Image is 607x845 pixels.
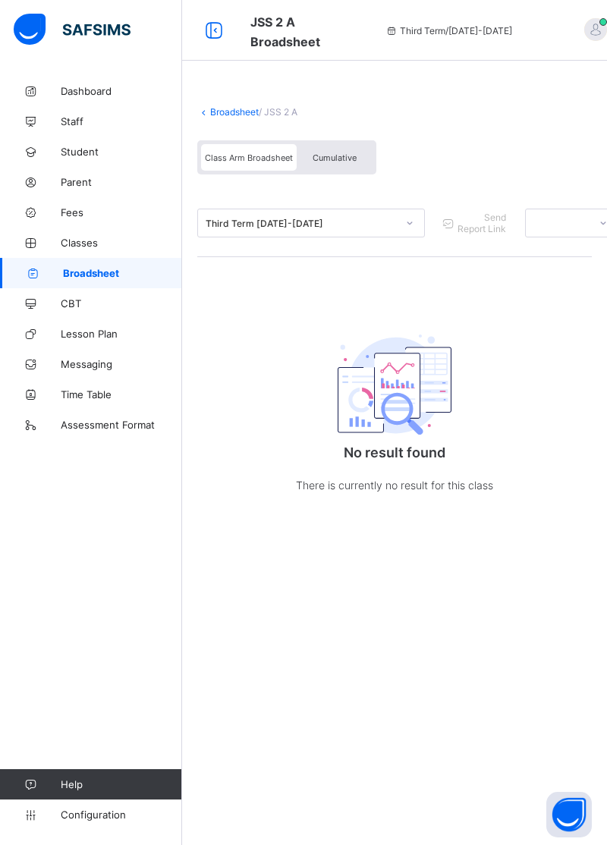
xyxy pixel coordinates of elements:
[243,293,546,525] div: No result found
[61,176,182,188] span: Parent
[313,152,357,163] span: Cumulative
[250,14,320,49] span: Class Arm Broadsheet
[14,14,131,46] img: safsims
[61,809,181,821] span: Configuration
[457,212,507,234] span: Send Report Link
[61,206,182,218] span: Fees
[206,218,397,229] div: Third Term [DATE]-[DATE]
[61,388,182,401] span: Time Table
[61,358,182,370] span: Messaging
[61,419,182,431] span: Assessment Format
[61,778,181,790] span: Help
[61,85,182,97] span: Dashboard
[61,237,182,249] span: Classes
[546,792,592,837] button: Open asap
[61,297,182,309] span: CBT
[243,444,546,460] p: No result found
[385,25,512,36] span: session/term information
[243,476,546,495] p: There is currently no result for this class
[61,328,182,340] span: Lesson Plan
[210,106,259,118] a: Broadsheet
[205,152,293,163] span: Class Arm Broadsheet
[61,115,182,127] span: Staff
[61,146,182,158] span: Student
[259,106,297,118] span: / JSS 2 A
[338,335,451,435] img: classEmptyState.7d4ec5dc6d57f4e1adfd249b62c1c528.svg
[63,267,182,279] span: Broadsheet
